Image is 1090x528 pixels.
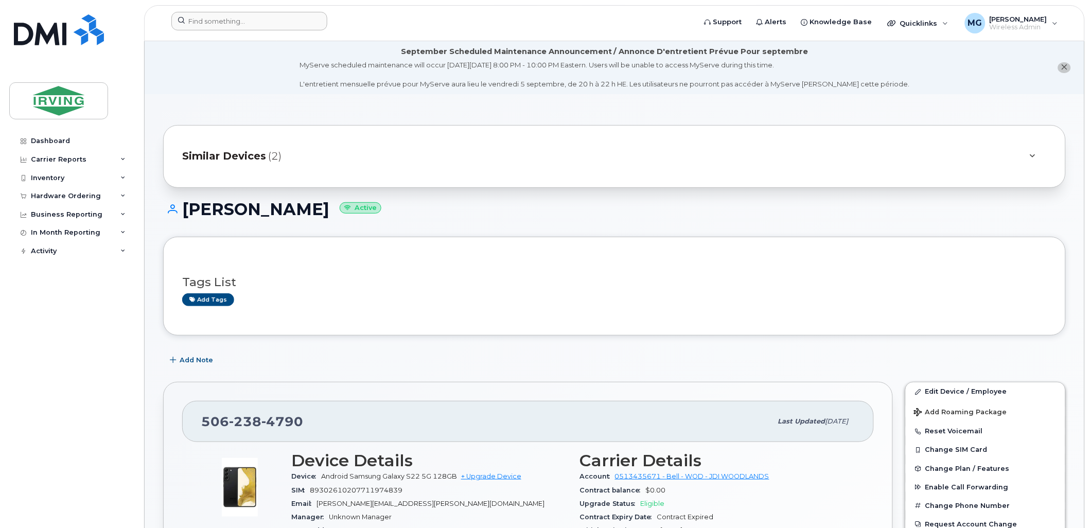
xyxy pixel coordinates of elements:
button: Add Note [163,351,222,369]
h3: Carrier Details [579,451,855,470]
span: Email [291,500,317,507]
button: Change SIM Card [906,441,1065,459]
small: Active [340,202,381,214]
span: [PERSON_NAME][EMAIL_ADDRESS][PERSON_NAME][DOMAIN_NAME] [317,500,544,507]
span: SIM [291,486,310,494]
span: Add Note [180,355,213,365]
span: 89302610207711974839 [310,486,402,494]
span: Change Plan / Features [925,465,1010,472]
button: Add Roaming Package [906,401,1065,422]
img: image20231002-3703462-1qw5fnl.jpeg [209,456,271,518]
span: Upgrade Status [579,500,641,507]
span: Enable Call Forwarding [925,483,1009,491]
span: Device [291,472,321,480]
div: September Scheduled Maintenance Announcement / Annonce D'entretient Prévue Pour septembre [401,46,808,57]
span: Unknown Manager [329,513,392,521]
a: Edit Device / Employee [906,382,1065,401]
a: 0513435671 - Bell - WOD - JDI WOODLANDS [615,472,769,480]
h1: [PERSON_NAME] [163,200,1066,218]
div: MyServe scheduled maintenance will occur [DATE][DATE] 8:00 PM - 10:00 PM Eastern. Users will be u... [300,60,910,89]
span: Add Roaming Package [914,408,1007,418]
span: Similar Devices [182,149,266,164]
span: Last updated [778,417,825,425]
span: $0.00 [646,486,666,494]
span: [DATE] [825,417,849,425]
span: (2) [268,149,282,164]
button: Enable Call Forwarding [906,478,1065,497]
span: Contract Expiry Date [579,513,657,521]
span: 506 [201,414,303,429]
span: Contract balance [579,486,646,494]
span: 238 [229,414,261,429]
span: Contract Expired [657,513,714,521]
span: Eligible [641,500,665,507]
h3: Device Details [291,451,567,470]
span: Account [579,472,615,480]
span: Manager [291,513,329,521]
span: 4790 [261,414,303,429]
span: Android Samsung Galaxy S22 5G 128GB [321,472,457,480]
button: Change Phone Number [906,497,1065,515]
a: + Upgrade Device [461,472,521,480]
a: Add tags [182,293,234,306]
h3: Tags List [182,276,1047,289]
button: Change Plan / Features [906,460,1065,478]
button: close notification [1058,62,1071,73]
button: Reset Voicemail [906,422,1065,441]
